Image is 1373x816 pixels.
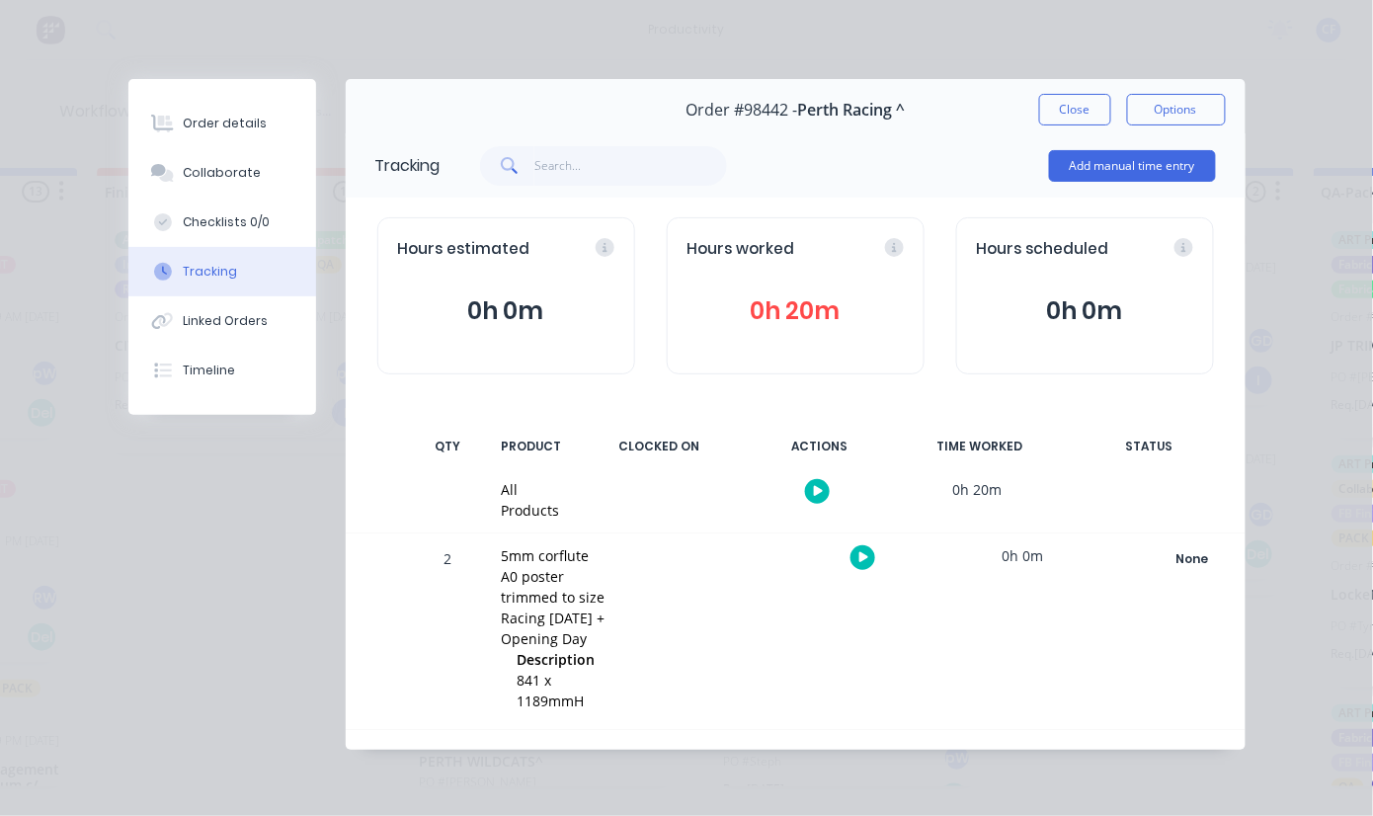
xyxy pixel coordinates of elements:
span: 841 x 1189mmH [518,671,585,710]
span: Perth Racing ^ [797,101,905,120]
div: CLOCKED ON [586,426,734,467]
div: Timeline [183,362,235,379]
button: Close [1039,94,1111,125]
div: 2 [419,536,478,729]
button: Tracking [128,247,316,296]
span: Order #98442 - [686,101,797,120]
div: 0h 20m [904,467,1052,512]
div: 5mm corflute A0 poster trimmed to size Racing [DATE] + Opening Day [502,545,606,649]
input: Search... [534,146,727,186]
button: Add manual time entry [1049,150,1216,182]
button: Linked Orders [128,296,316,346]
span: Description [518,649,596,670]
span: Hours estimated [398,238,530,261]
div: None [1122,546,1264,572]
button: Options [1127,94,1226,125]
div: PRODUCT [490,426,574,467]
div: 0h 0m [949,533,1097,578]
div: TIME WORKED [906,426,1054,467]
div: Tracking [183,263,237,281]
div: STATUS [1066,426,1234,467]
span: Hours worked [687,238,795,261]
div: QTY [419,426,478,467]
button: Order details [128,99,316,148]
div: Collaborate [183,164,261,182]
button: Timeline [128,346,316,395]
button: 0h 20m [687,292,904,330]
div: Tracking [375,154,441,178]
div: All Products [502,479,560,521]
div: Checklists 0/0 [183,213,270,231]
div: Linked Orders [183,312,268,330]
button: Checklists 0/0 [128,198,316,247]
span: Hours scheduled [977,238,1109,261]
button: 0h 0m [977,292,1193,330]
button: Collaborate [128,148,316,198]
div: ACTIONS [746,426,894,467]
div: Order details [183,115,267,132]
button: 0h 0m [398,292,614,330]
button: None [1121,545,1265,573]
